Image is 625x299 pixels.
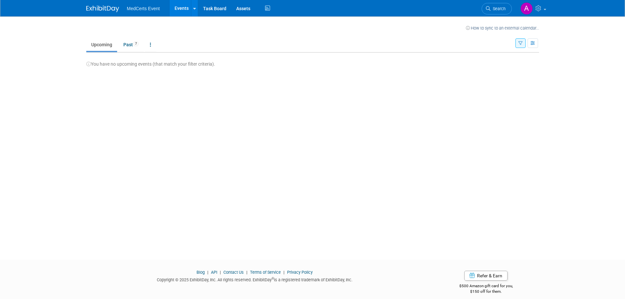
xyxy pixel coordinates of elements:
[250,270,281,275] a: Terms of Service
[433,289,539,294] div: $150 off for them.
[118,38,144,51] a: Past7
[245,270,249,275] span: |
[433,279,539,294] div: $500 Amazon gift card for you,
[211,270,217,275] a: API
[86,275,424,283] div: Copyright © 2025 ExhibitDay, Inc. All rights reserved. ExhibitDay is a registered trademark of Ex...
[86,61,215,67] span: You have no upcoming events (that match your filter criteria).
[197,270,205,275] a: Blog
[206,270,210,275] span: |
[272,277,274,280] sup: ®
[464,271,508,281] a: Refer & Earn
[287,270,313,275] a: Privacy Policy
[490,6,506,11] span: Search
[466,26,539,31] a: How to sync to an external calendar...
[218,270,222,275] span: |
[282,270,286,275] span: |
[223,270,244,275] a: Contact Us
[482,3,512,14] a: Search
[520,2,533,15] img: Amanda Estes
[86,6,119,12] img: ExhibitDay
[86,38,117,51] a: Upcoming
[133,41,139,46] span: 7
[127,6,160,11] span: MedCerts Event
